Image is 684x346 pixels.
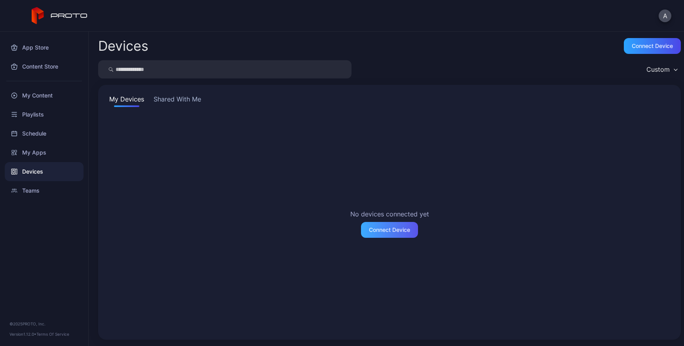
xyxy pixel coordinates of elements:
a: My Apps [5,143,84,162]
div: © 2025 PROTO, Inc. [9,321,79,327]
button: Custom [642,60,681,78]
h2: No devices connected yet [350,209,429,219]
span: Version 1.12.0 • [9,332,36,336]
a: Schedule [5,124,84,143]
button: My Devices [108,94,146,107]
a: Playlists [5,105,84,124]
h2: Devices [98,39,148,53]
div: Custom [646,65,670,73]
a: Terms Of Service [36,332,69,336]
button: A [659,10,671,22]
button: Connect Device [361,222,418,238]
button: Connect device [624,38,681,54]
a: Content Store [5,57,84,76]
button: Shared With Me [152,94,203,107]
div: Connect device [632,43,673,49]
a: My Content [5,86,84,105]
div: Connect Device [369,227,410,233]
a: Teams [5,181,84,200]
a: App Store [5,38,84,57]
a: Devices [5,162,84,181]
